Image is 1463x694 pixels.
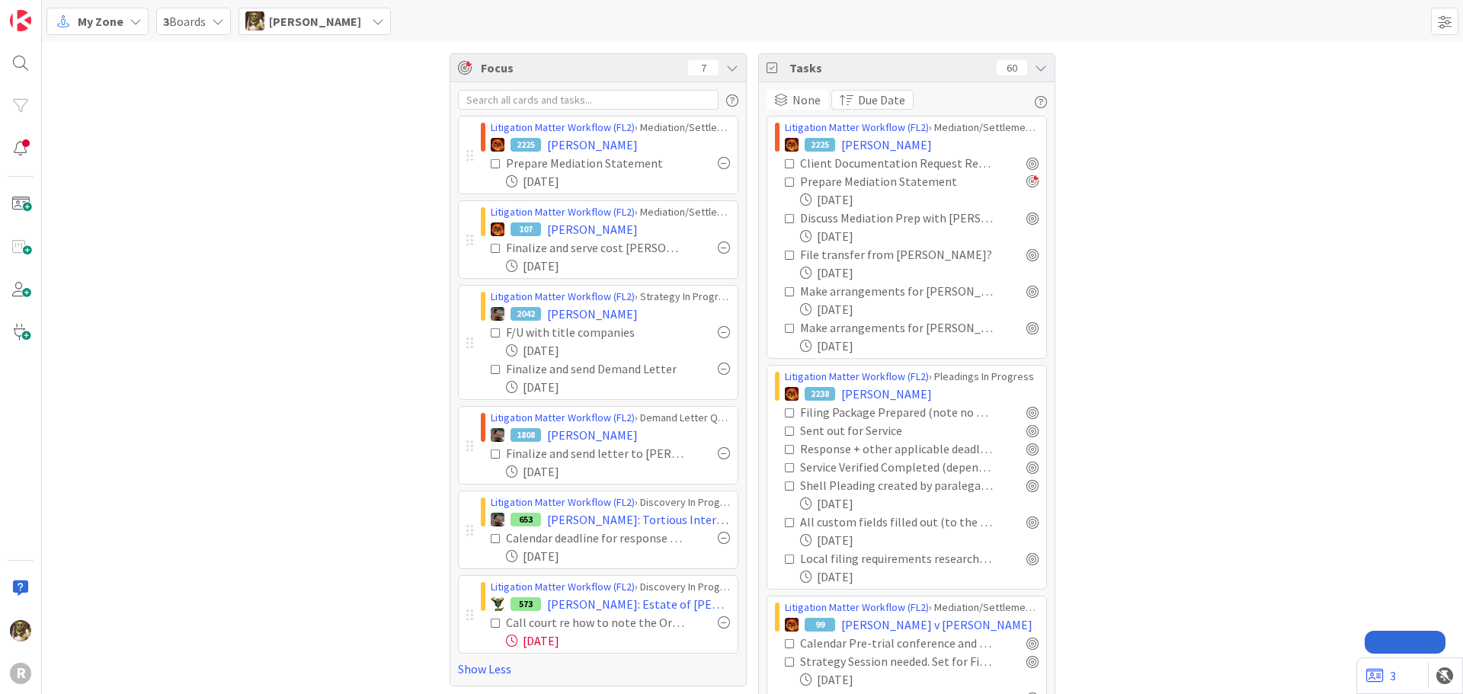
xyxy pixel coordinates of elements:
[491,579,730,595] div: › Discovery In Progress
[785,387,799,401] img: TR
[547,305,638,323] span: [PERSON_NAME]
[997,60,1027,75] div: 60
[506,172,730,190] div: [DATE]
[491,289,730,305] div: › Strategy In Progress
[10,620,31,641] img: DG
[1366,667,1396,685] a: 3
[491,580,635,593] a: Litigation Matter Workflow (FL2)
[506,444,684,462] div: Finalize and send letter to [PERSON_NAME] [PERSON_NAME]
[506,462,730,481] div: [DATE]
[800,652,993,670] div: Strategy Session needed. Set for First Week in September. [PERSON_NAME], [PERSON_NAME].
[245,11,264,30] img: DG
[491,428,504,442] img: MW
[800,245,993,264] div: File transfer from [PERSON_NAME]?
[841,136,932,154] span: [PERSON_NAME]
[800,154,993,172] div: Client Documentation Request Returned by Client + curated to Original Client Docs folder
[511,428,541,442] div: 1808
[511,597,541,611] div: 573
[269,12,361,30] span: [PERSON_NAME]
[506,378,730,396] div: [DATE]
[800,421,958,440] div: Sent out for Service
[511,138,541,152] div: 2225
[506,547,730,565] div: [DATE]
[506,341,730,360] div: [DATE]
[785,138,799,152] img: TR
[841,385,932,403] span: [PERSON_NAME]
[10,10,31,31] img: Visit kanbanzone.com
[800,494,1039,513] div: [DATE]
[506,613,684,632] div: Call court re how to note the Order
[10,663,31,684] div: R
[506,323,672,341] div: F/U with title companies
[688,60,719,75] div: 7
[511,222,541,236] div: 107
[547,426,638,444] span: [PERSON_NAME]
[547,510,730,529] span: [PERSON_NAME]: Tortious Interference with Economic Relations
[785,120,1039,136] div: › Mediation/Settlement Queue
[491,289,635,303] a: Litigation Matter Workflow (FL2)
[800,300,1039,318] div: [DATE]
[163,12,206,30] span: Boards
[805,138,835,152] div: 2225
[858,91,905,109] span: Due Date
[458,660,738,678] a: Show Less
[491,138,504,152] img: TR
[78,12,123,30] span: My Zone
[491,120,730,136] div: › Mediation/Settlement Queue
[491,597,504,611] img: NC
[805,387,835,401] div: 2238
[800,531,1039,549] div: [DATE]
[506,154,684,172] div: Prepare Mediation Statement
[481,59,676,77] span: Focus
[506,360,684,378] div: Finalize and send Demand Letter
[831,90,914,110] button: Due Date
[785,600,929,614] a: Litigation Matter Workflow (FL2)
[547,595,730,613] span: [PERSON_NAME]: Estate of [PERSON_NAME]
[805,618,835,632] div: 99
[506,238,684,257] div: Finalize and serve cost [PERSON_NAME] and atty fee petition draft
[547,220,638,238] span: [PERSON_NAME]
[792,91,821,109] span: None
[785,369,1039,385] div: › Pleadings In Progress
[491,307,504,321] img: MW
[800,282,993,300] div: Make arrangements for [PERSON_NAME] to have a place to stay in [GEOGRAPHIC_DATA] for Attorney fee...
[800,190,1039,209] div: [DATE]
[800,513,993,531] div: All custom fields filled out (to the greatest extent possible)
[491,495,635,509] a: Litigation Matter Workflow (FL2)
[800,318,993,337] div: Make arrangements for [PERSON_NAME] to have a place to stay a head of trial on [DATE]
[458,90,719,110] input: Search all cards and tasks...
[785,369,929,383] a: Litigation Matter Workflow (FL2)
[506,529,684,547] div: Calendar deadline for response to discovery - check with Nic
[491,494,730,510] div: › Discovery In Progress
[785,618,799,632] img: TR
[800,670,1039,689] div: [DATE]
[506,257,730,275] div: [DATE]
[800,476,993,494] div: Shell Pleading created by paralegal - In this instance, we have draft pleading from [PERSON_NAME].
[800,440,993,458] div: Response + other applicable deadlines calendared
[841,616,1032,634] span: [PERSON_NAME] v [PERSON_NAME]
[506,632,730,650] div: [DATE]
[800,209,993,227] div: Discuss Mediation Prep with [PERSON_NAME]
[800,337,1039,355] div: [DATE]
[491,120,635,134] a: Litigation Matter Workflow (FL2)
[800,403,993,421] div: Filing Package Prepared (note no of copies, cover sheet, etc.) + Filing Fee Noted
[789,59,989,77] span: Tasks
[800,264,1039,282] div: [DATE]
[491,411,635,424] a: Litigation Matter Workflow (FL2)
[511,513,541,526] div: 653
[800,549,993,568] div: Local filing requirements researched from County SLR + Noted in applicable places
[800,568,1039,586] div: [DATE]
[163,14,169,29] b: 3
[491,222,504,236] img: TR
[491,410,730,426] div: › Demand Letter Queue
[491,513,504,526] img: MW
[800,634,993,652] div: Calendar Pre-trial conference and pre-trial motion deadlines.
[785,600,1039,616] div: › Mediation/Settlement in Progress
[800,227,1039,245] div: [DATE]
[785,120,929,134] a: Litigation Matter Workflow (FL2)
[491,204,730,220] div: › Mediation/Settlement in Progress
[511,307,541,321] div: 2042
[800,458,993,476] div: Service Verified Completed (depends on service method)
[800,172,985,190] div: Prepare Mediation Statement
[547,136,638,154] span: [PERSON_NAME]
